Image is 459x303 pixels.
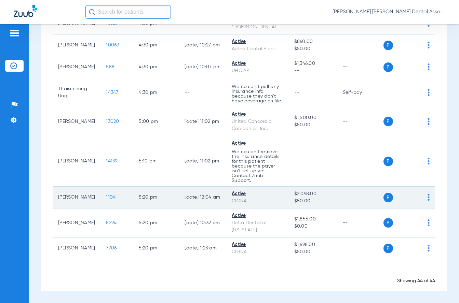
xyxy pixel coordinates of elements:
td: [DATE] 11:02 PM [179,107,226,136]
span: -- [294,90,299,95]
td: [PERSON_NAME] [53,107,100,136]
span: 7706 [106,246,117,250]
p: We couldn’t retrieve the insurance details for this patient because the payer isn’t set up yet. C... [232,149,283,183]
div: Active [232,190,283,198]
img: group-dot-blue.svg [428,158,430,164]
td: Self-pay [337,78,383,107]
span: Showing 44 of 44 [397,278,435,283]
img: group-dot-blue.svg [428,118,430,125]
span: $50.00 [294,248,332,256]
div: *DOMINION DENTAL [232,24,283,31]
img: hamburger-icon [9,29,20,37]
span: 8294 [106,220,117,225]
div: Delta Dental of [US_STATE] [232,219,283,234]
td: 5:20 PM [133,208,179,237]
span: $0.00 [294,223,332,230]
span: $1,698.00 [294,241,332,248]
td: -- [337,107,383,136]
span: 14139 [106,159,117,163]
td: [DATE] 10:07 PM [179,56,226,78]
div: United Concordia Companies, Inc. [232,118,283,132]
span: $1,346.00 [294,60,332,67]
td: -- [337,56,383,78]
td: -- [337,208,383,237]
img: Zuub Logo [14,5,37,17]
span: P [383,193,393,202]
div: Active [232,38,283,45]
div: Active [232,60,283,67]
span: 10063 [106,43,119,47]
div: UHC API [232,67,283,74]
img: group-dot-blue.svg [428,219,430,226]
td: [DATE] 12:04 AM [179,187,226,208]
div: Active [232,111,283,118]
span: $860.00 [294,38,332,45]
td: [PERSON_NAME] [53,34,100,56]
div: CIGNA [232,198,283,205]
span: $1,855.00 [294,216,332,223]
td: -- [337,237,383,259]
div: Active [232,212,283,219]
td: [DATE] 1:23 AM [179,237,226,259]
span: P [383,62,393,72]
img: group-dot-blue.svg [428,42,430,48]
div: Active [232,140,283,147]
td: -- [337,34,383,56]
td: 4:30 PM [133,78,179,107]
input: Search for patients [85,5,171,19]
span: [PERSON_NAME] [PERSON_NAME] Dental Associates [333,9,445,15]
span: 13020 [106,119,119,124]
span: -- [294,159,299,163]
span: $50.00 [294,45,332,53]
td: 5:20 PM [133,237,179,259]
span: $1,500.00 [294,114,332,121]
span: P [383,41,393,50]
td: -- [337,136,383,187]
td: 4:30 PM [133,56,179,78]
td: 4:30 PM [133,34,179,56]
span: -- [294,67,332,74]
td: [PERSON_NAME] [53,237,100,259]
img: Search Icon [89,9,95,15]
iframe: Chat Widget [425,270,459,303]
img: group-dot-blue.svg [428,245,430,251]
td: -- [179,78,226,107]
td: 5:10 PM [133,136,179,187]
img: group-dot-blue.svg [428,89,430,96]
span: P [383,218,393,228]
span: 14347 [106,90,118,95]
span: P [383,244,393,253]
img: group-dot-blue.svg [428,63,430,70]
td: [PERSON_NAME] [53,187,100,208]
td: [DATE] 11:02 PM [179,136,226,187]
div: Active [232,241,283,248]
span: 588 [106,64,114,69]
img: group-dot-blue.svg [428,194,430,201]
span: $50.00 [294,121,332,129]
td: [DATE] 10:27 PM [179,34,226,56]
div: Aetna Dental Plans [232,45,283,53]
td: -- [337,187,383,208]
td: [PERSON_NAME] [53,136,100,187]
td: [PERSON_NAME] [53,208,100,237]
p: We couldn’t pull any insurance info because they don’t have coverage on file. [232,84,283,103]
span: $50.00 [294,198,332,205]
td: Thaisimheng Ung [53,78,100,107]
span: P [383,157,393,166]
td: [DATE] 10:32 PM [179,208,226,237]
span: $2,098.00 [294,190,332,198]
span: P [383,117,393,126]
span: 1104 [106,195,116,200]
div: CIGNA [232,248,283,256]
td: 5:00 PM [133,107,179,136]
td: 5:20 PM [133,187,179,208]
td: [PERSON_NAME] [53,56,100,78]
